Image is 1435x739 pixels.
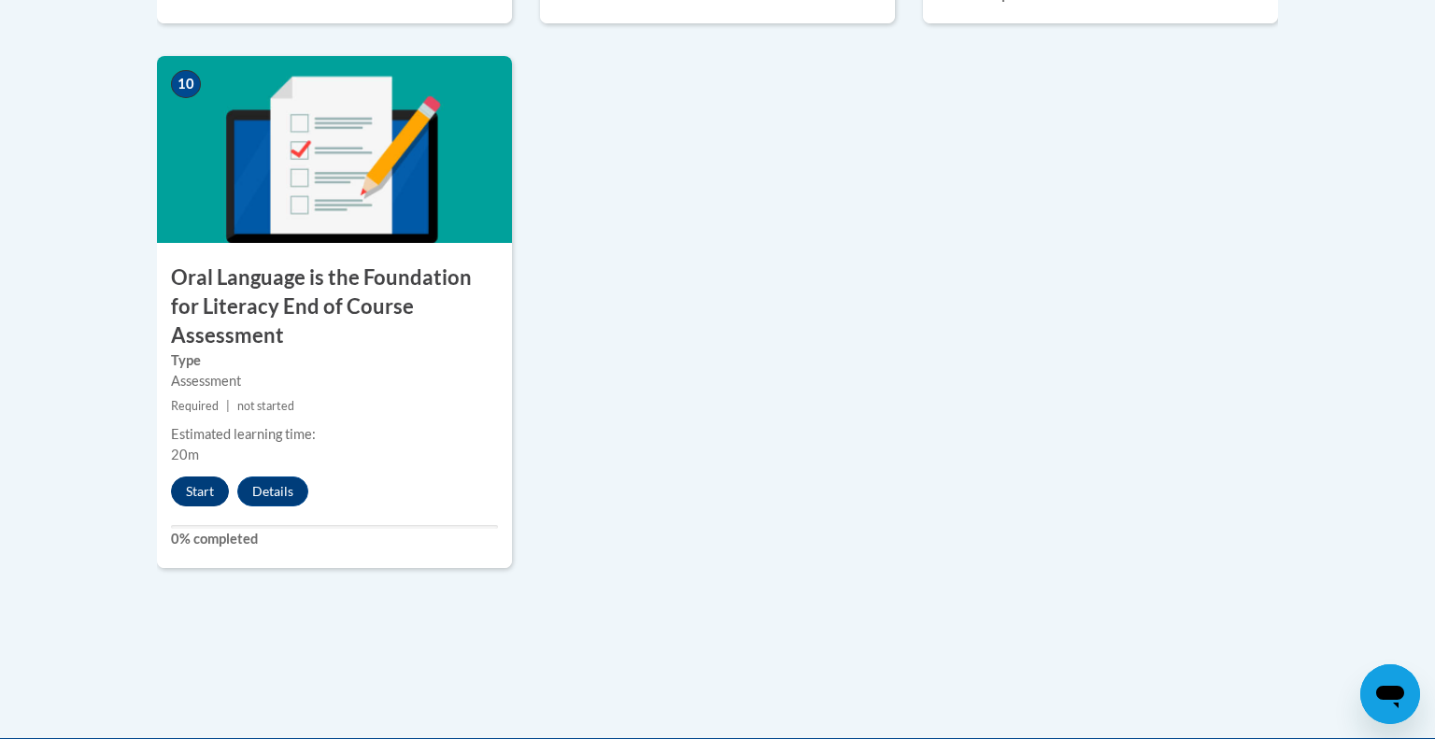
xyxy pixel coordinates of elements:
[171,529,498,549] label: 0% completed
[171,476,229,506] button: Start
[171,371,498,391] div: Assessment
[1360,664,1420,724] iframe: Button to launch messaging window
[237,399,294,413] span: not started
[157,263,512,349] h3: Oral Language is the Foundation for Literacy End of Course Assessment
[157,56,512,243] img: Course Image
[171,424,498,445] div: Estimated learning time:
[171,447,199,462] span: 20m
[226,399,230,413] span: |
[171,399,219,413] span: Required
[237,476,308,506] button: Details
[171,70,201,98] span: 10
[171,350,498,371] label: Type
